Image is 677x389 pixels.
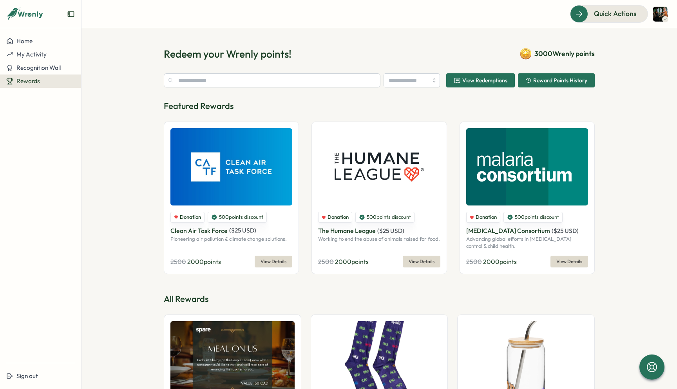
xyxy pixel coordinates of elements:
[446,73,515,87] button: View Redemptions
[261,256,286,267] span: View Details
[503,212,563,223] div: 500 points discount
[335,258,369,265] span: 2000 points
[550,256,588,267] button: View Details
[67,10,75,18] button: Expand sidebar
[355,212,415,223] div: 500 points discount
[16,51,47,58] span: My Activity
[16,77,40,85] span: Rewards
[466,128,588,205] img: Malaria Consortium
[318,236,440,243] p: Working to end the abuse of animals raised for food.
[318,258,334,265] span: 2500
[552,227,579,234] span: ( $ 25 USD )
[466,236,588,249] p: Advancing global efforts in [MEDICAL_DATA] control & child health.
[377,227,404,234] span: ( $ 25 USD )
[255,256,292,267] button: View Details
[476,214,497,221] span: Donation
[164,293,595,305] p: All Rewards
[653,7,668,22] img: Jason Hamilton-Smith
[483,258,517,265] span: 2000 points
[318,128,440,205] img: The Humane League
[187,258,221,265] span: 2000 points
[16,37,33,45] span: Home
[570,5,648,22] button: Quick Actions
[534,49,595,59] span: 3000 Wrenly points
[164,47,291,61] h1: Redeem your Wrenly points!
[170,128,292,205] img: Clean Air Task Force
[208,212,267,223] div: 500 points discount
[466,226,550,236] p: [MEDICAL_DATA] Consortium
[518,73,595,87] button: Reward Points History
[403,256,440,267] button: View Details
[556,256,582,267] span: View Details
[170,226,228,236] p: Clean Air Task Force
[229,227,256,234] span: ( $ 25 USD )
[409,256,434,267] span: View Details
[462,78,507,83] span: View Redemptions
[328,214,349,221] span: Donation
[594,9,637,19] span: Quick Actions
[170,258,186,265] span: 2500
[466,258,482,265] span: 2500
[16,64,61,71] span: Recognition Wall
[164,100,595,112] p: Featured Rewards
[318,226,376,236] p: The Humane League
[180,214,201,221] span: Donation
[16,372,38,380] span: Sign out
[170,236,292,243] p: Pioneering air pollution & climate change solutions.
[533,78,587,83] span: Reward Points History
